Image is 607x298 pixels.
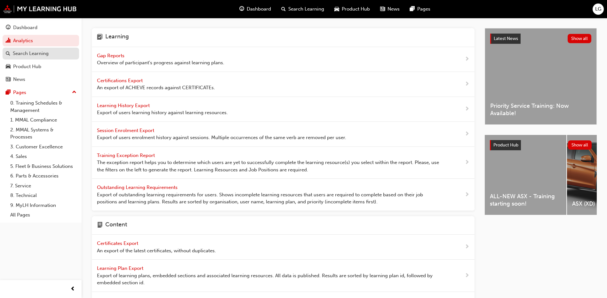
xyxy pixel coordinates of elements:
[387,5,400,13] span: News
[465,130,469,138] span: next-icon
[97,247,216,255] span: An export of the latest certificates, without duplicates.
[97,240,140,246] span: Certificates Export
[8,125,79,142] a: 2. MMAL Systems & Processes
[97,128,156,133] span: Session Enrolment Export
[97,78,144,83] span: Certifications Export
[3,20,79,87] button: DashboardAnalyticsSearch LearningProduct HubNews
[92,147,475,179] a: Training Exception Report The exception report helps you to determine which users are yet to succ...
[97,109,228,116] span: Export of users learning history against learning resources.
[595,5,601,13] span: LG
[329,3,375,16] a: car-iconProduct Hub
[8,171,79,181] a: 6. Parts & Accessories
[380,5,385,13] span: news-icon
[8,210,79,220] a: All Pages
[8,161,79,171] a: 5. Fleet & Business Solutions
[6,51,10,57] span: search-icon
[375,3,405,16] a: news-iconNews
[3,87,79,98] button: Pages
[6,90,11,96] span: pages-icon
[465,272,469,280] span: next-icon
[97,191,444,206] span: Export of outstanding learning requirements for users. Shows incomplete learning resources that u...
[92,47,475,72] a: Gap Reports Overview of participant's progress against learning plans.next-icon
[97,134,346,141] span: Export of users enrolment history against sessions. Multiple occurrences of the same verb are rem...
[92,179,475,211] a: Outstanding Learning Requirements Export of outstanding learning requirements for users. Shows in...
[97,84,215,91] span: An export of ACHIEVE records against CERTIFICATEs.
[97,53,126,59] span: Gap Reports
[97,272,444,286] span: Export of learning plans, embedded sections and associated learning resources. All data is publis...
[405,3,435,16] a: pages-iconPages
[3,22,79,34] a: Dashboard
[13,89,26,96] div: Pages
[3,61,79,73] a: Product Hub
[72,88,76,97] span: up-icon
[97,265,145,271] span: Learning Plan Export
[97,103,151,108] span: Learning History Export
[485,28,597,125] a: Latest NewsShow allPriority Service Training: Now Available!
[92,235,475,260] a: Certificates Export An export of the latest certificates, without duplicates.next-icon
[105,33,129,42] h4: Learning
[8,191,79,200] a: 8. Technical
[3,48,79,59] a: Search Learning
[3,5,77,13] img: mmal
[8,152,79,161] a: 4. Sales
[13,63,41,70] div: Product Hub
[490,140,592,150] a: Product HubShow all
[6,64,11,70] span: car-icon
[97,33,103,42] span: learning-icon
[8,181,79,191] a: 7. Service
[465,105,469,113] span: next-icon
[494,36,518,41] span: Latest News
[13,50,49,57] div: Search Learning
[13,24,37,31] div: Dashboard
[97,153,156,158] span: Training Exception Report
[70,285,75,293] span: prev-icon
[288,5,324,13] span: Search Learning
[276,3,329,16] a: search-iconSearch Learning
[490,34,591,44] a: Latest NewsShow all
[593,4,604,15] button: LG
[92,122,475,147] a: Session Enrolment Export Export of users enrolment history against sessions. Multiple occurrences...
[334,5,339,13] span: car-icon
[3,74,79,85] a: News
[105,221,127,230] h4: Content
[6,25,11,31] span: guage-icon
[8,142,79,152] a: 3. Customer Excellence
[493,142,518,148] span: Product Hub
[3,35,79,47] a: Analytics
[13,76,25,83] div: News
[97,184,179,190] span: Outstanding Learning Requirements
[465,243,469,251] span: next-icon
[92,72,475,97] a: Certifications Export An export of ACHIEVE records against CERTIFICATEs.next-icon
[247,5,271,13] span: Dashboard
[465,55,469,63] span: next-icon
[6,38,11,44] span: chart-icon
[97,221,103,230] span: page-icon
[490,102,591,117] span: Priority Service Training: Now Available!
[342,5,370,13] span: Product Hub
[417,5,430,13] span: Pages
[8,115,79,125] a: 1. MMAL Compliance
[465,80,469,88] span: next-icon
[92,260,475,292] a: Learning Plan Export Export of learning plans, embedded sections and associated learning resource...
[92,97,475,122] a: Learning History Export Export of users learning history against learning resources.next-icon
[281,5,286,13] span: search-icon
[6,77,11,82] span: news-icon
[8,98,79,115] a: 0. Training Schedules & Management
[8,200,79,210] a: 9. MyLH Information
[490,193,561,207] span: ALL-NEW ASX - Training starting soon!
[410,5,415,13] span: pages-icon
[568,34,592,43] button: Show all
[97,59,224,67] span: Overview of participant's progress against learning plans.
[239,5,244,13] span: guage-icon
[465,159,469,167] span: next-icon
[465,191,469,199] span: next-icon
[234,3,276,16] a: guage-iconDashboard
[97,159,444,173] span: The exception report helps you to determine which users are yet to successfully complete the lear...
[568,140,592,150] button: Show all
[485,135,566,215] a: ALL-NEW ASX - Training starting soon!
